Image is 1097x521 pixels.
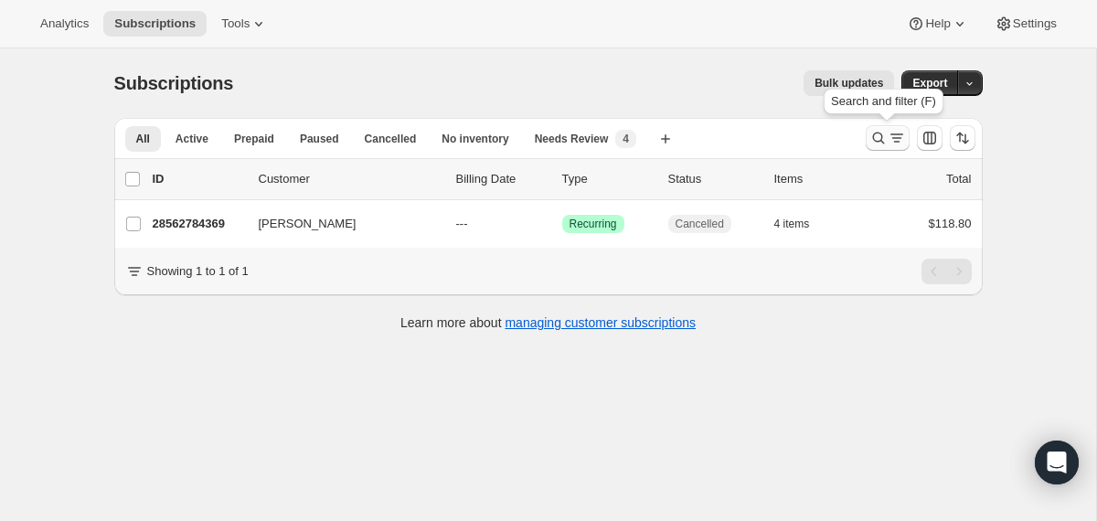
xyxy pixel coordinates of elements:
span: Bulk updates [815,76,883,90]
a: managing customer subscriptions [505,315,696,330]
span: Export [912,76,947,90]
div: Type [562,170,654,188]
p: 28562784369 [153,215,244,233]
p: ID [153,170,244,188]
span: All [136,132,150,146]
p: Learn more about [400,314,696,332]
button: Export [901,70,958,96]
p: Customer [259,170,442,188]
div: Open Intercom Messenger [1035,441,1079,484]
span: Help [925,16,950,31]
span: [PERSON_NAME] [259,215,357,233]
span: Prepaid [234,132,274,146]
p: Showing 1 to 1 of 1 [147,262,249,281]
button: Subscriptions [103,11,207,37]
button: 4 items [774,211,830,237]
span: Subscriptions [114,16,196,31]
span: Needs Review [535,132,609,146]
button: Tools [210,11,279,37]
div: 28562784369[PERSON_NAME]---SuccessRecurringCancelled4 items$118.80 [153,211,972,237]
span: Analytics [40,16,89,31]
span: Subscriptions [114,73,234,93]
span: Paused [300,132,339,146]
span: No inventory [442,132,508,146]
button: Create new view [651,126,680,152]
p: Billing Date [456,170,548,188]
span: Tools [221,16,250,31]
span: --- [456,217,468,230]
button: Analytics [29,11,100,37]
span: $118.80 [929,217,972,230]
span: Settings [1013,16,1057,31]
button: [PERSON_NAME] [248,209,431,239]
p: Total [946,170,971,188]
span: Cancelled [676,217,724,231]
div: IDCustomerBilling DateTypeStatusItemsTotal [153,170,972,188]
button: Help [896,11,979,37]
span: Recurring [570,217,617,231]
button: Settings [984,11,1068,37]
button: Sort the results [950,125,975,151]
button: Bulk updates [804,70,894,96]
span: Cancelled [365,132,417,146]
nav: Pagination [921,259,972,284]
span: 4 [623,132,629,146]
div: Items [774,170,866,188]
span: Active [176,132,208,146]
button: Customize table column order and visibility [917,125,943,151]
span: 4 items [774,217,810,231]
button: Search and filter results [866,125,910,151]
p: Status [668,170,760,188]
